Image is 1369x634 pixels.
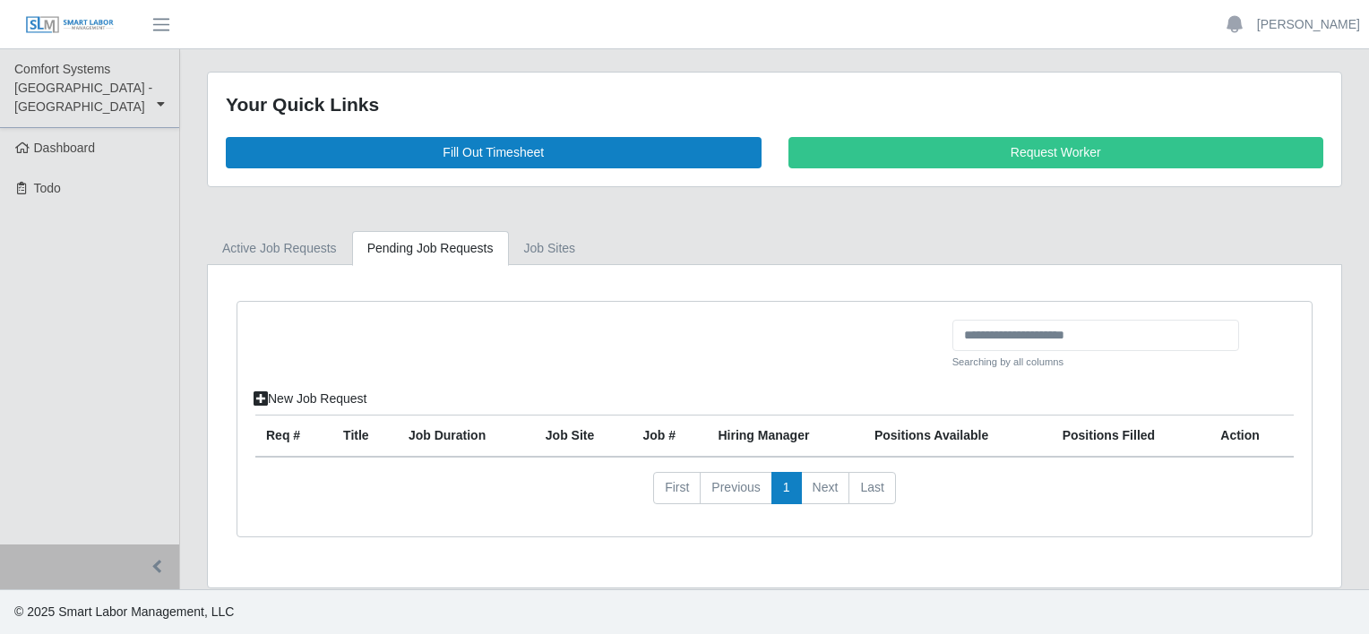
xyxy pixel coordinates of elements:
[771,472,802,504] a: 1
[34,181,61,195] span: Todo
[352,231,509,266] a: Pending Job Requests
[952,355,1239,370] small: Searching by all columns
[332,416,398,458] th: Title
[535,416,633,458] th: job site
[1210,416,1294,458] th: Action
[14,604,234,619] span: © 2025 Smart Labor Management, LLC
[207,231,352,266] a: Active Job Requests
[255,472,1294,518] nav: pagination
[1052,416,1210,458] th: Positions Filled
[707,416,863,458] th: Hiring Manager
[633,416,708,458] th: Job #
[398,416,535,458] th: Job Duration
[25,15,115,35] img: SLM Logo
[509,231,591,266] a: job sites
[226,90,1323,119] div: Your Quick Links
[1257,15,1360,34] a: [PERSON_NAME]
[788,137,1324,168] a: Request Worker
[864,416,1052,458] th: Positions Available
[255,416,332,458] th: Req #
[242,383,379,415] a: New Job Request
[34,141,96,155] span: Dashboard
[226,137,762,168] a: Fill Out Timesheet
